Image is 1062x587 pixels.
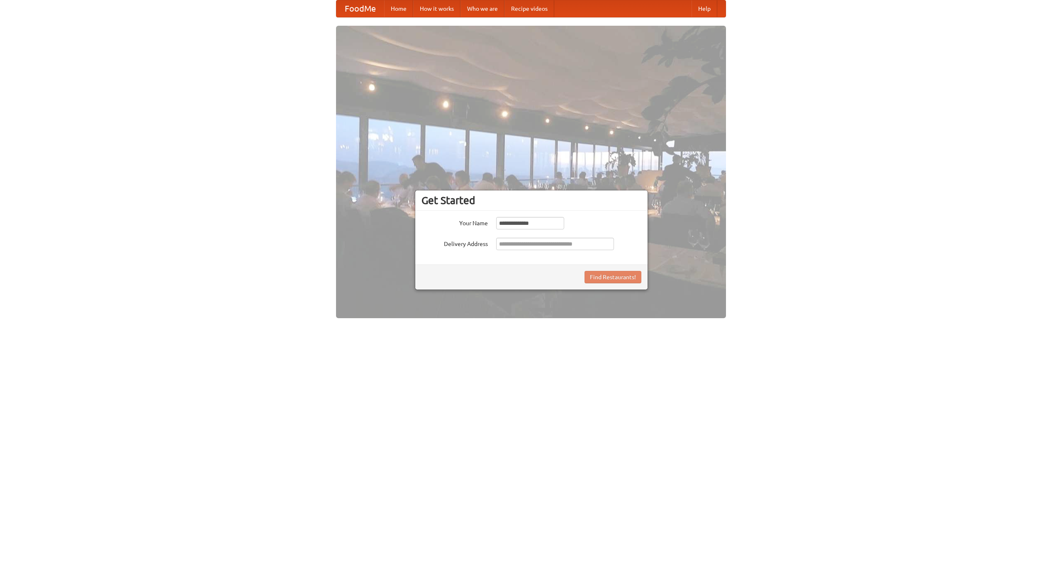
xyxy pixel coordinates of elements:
a: How it works [413,0,460,17]
h3: Get Started [421,194,641,207]
a: Recipe videos [504,0,554,17]
a: Help [692,0,717,17]
label: Delivery Address [421,238,488,248]
a: FoodMe [336,0,384,17]
a: Home [384,0,413,17]
a: Who we are [460,0,504,17]
button: Find Restaurants! [585,271,641,283]
label: Your Name [421,217,488,227]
